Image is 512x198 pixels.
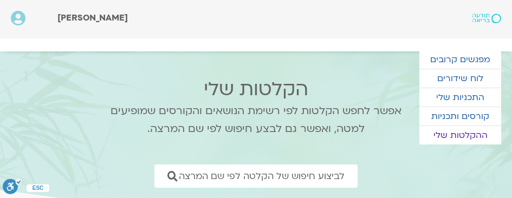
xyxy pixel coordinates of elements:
a: התכניות שלי [419,88,501,107]
a: ההקלטות שלי [419,126,501,144]
a: לוח שידורים [419,69,501,88]
span: [PERSON_NAME] [57,12,128,24]
h2: הקלטות שלי [96,78,416,100]
span: לביצוע חיפוש של הקלטה לפי שם המרצה [179,171,345,181]
a: מפגשים קרובים [419,50,501,69]
a: קורסים ותכניות [419,107,501,126]
a: לביצוע חיפוש של הקלטה לפי שם המרצה [154,164,358,188]
p: אפשר לחפש הקלטות לפי רשימת הנושאים והקורסים שמופיעים למטה, ואפשר גם לבצע חיפוש לפי שם המרצה. [96,102,416,138]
